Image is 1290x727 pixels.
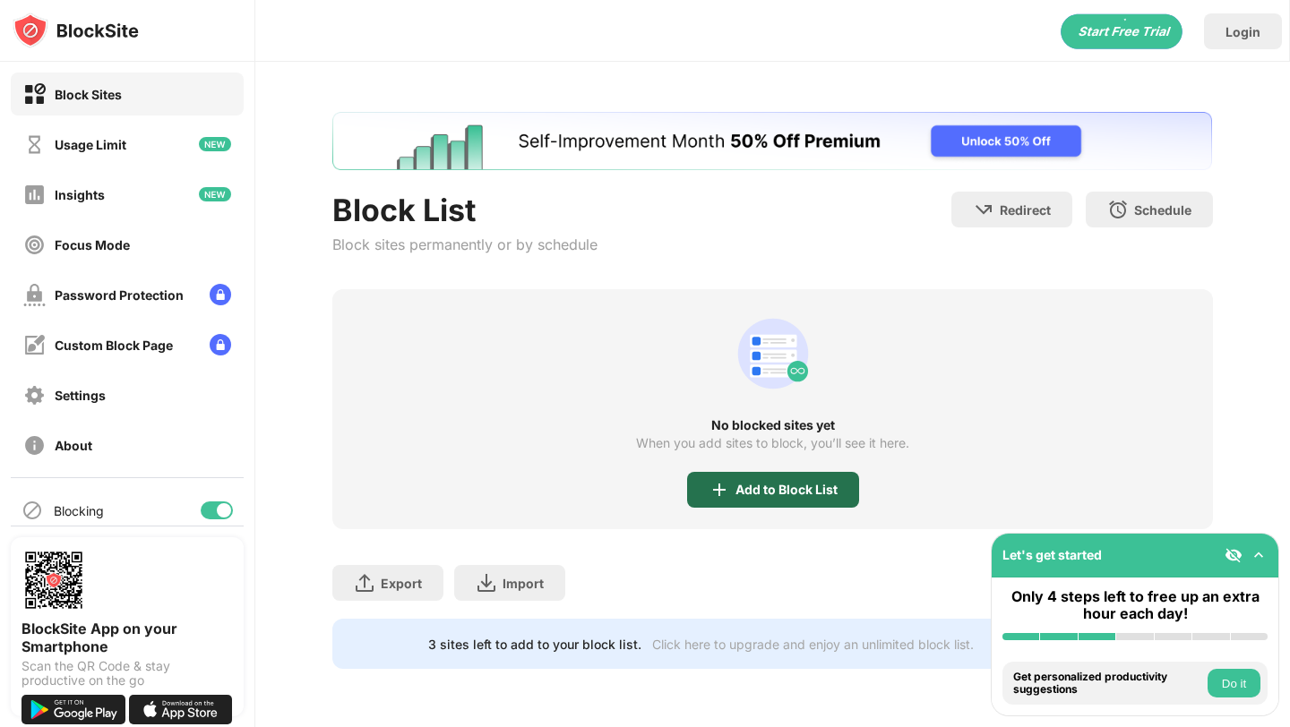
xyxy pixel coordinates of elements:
[1225,546,1243,564] img: eye-not-visible.svg
[199,187,231,201] img: new-icon.svg
[21,548,86,612] img: options-page-qr-code.png
[1000,202,1051,218] div: Redirect
[332,418,1212,432] div: No blocked sites yet
[55,187,105,202] div: Insights
[13,13,139,48] img: logo-blocksite.svg
[129,695,233,724] img: download-on-the-app-store.svg
[1061,13,1182,49] div: animation
[23,284,46,306] img: password-protection-off.svg
[210,284,231,305] img: lock-menu.svg
[21,620,233,655] div: BlockSite App on your Smartphone
[1013,671,1203,697] div: Get personalized productivity suggestions
[23,184,46,206] img: insights-off.svg
[652,637,974,652] div: Click here to upgrade and enjoy an unlimited block list.
[23,133,46,156] img: time-usage-off.svg
[1225,24,1260,39] div: Login
[55,87,122,102] div: Block Sites
[503,576,544,591] div: Import
[428,637,641,652] div: 3 sites left to add to your block list.
[1134,202,1191,218] div: Schedule
[332,235,598,253] div: Block sites permanently or by schedule
[332,112,1212,170] iframe: Banner
[23,384,46,406] img: settings-off.svg
[23,334,46,356] img: customize-block-page-off.svg
[23,234,46,256] img: focus-off.svg
[735,483,838,497] div: Add to Block List
[21,659,233,688] div: Scan the QR Code & stay productive on the go
[1002,588,1268,622] div: Only 4 steps left to free up an extra hour each day!
[730,311,816,397] div: animation
[210,334,231,355] img: lock-menu.svg
[199,137,231,151] img: new-icon.svg
[21,695,125,724] img: get-it-on-google-play.svg
[1208,669,1260,697] button: Do it
[1250,546,1268,564] img: omni-setup-toggle.svg
[636,436,909,450] div: When you add sites to block, you’ll see it here.
[55,338,173,353] div: Custom Block Page
[55,438,92,453] div: About
[1002,547,1102,562] div: Let's get started
[55,388,106,403] div: Settings
[23,83,46,106] img: block-on.svg
[54,503,104,518] div: Blocking
[332,192,598,228] div: Block List
[21,500,43,521] img: blocking-icon.svg
[381,576,422,591] div: Export
[23,434,46,457] img: about-off.svg
[55,237,130,252] div: Focus Mode
[55,137,126,152] div: Usage Limit
[55,287,184,303] div: Password Protection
